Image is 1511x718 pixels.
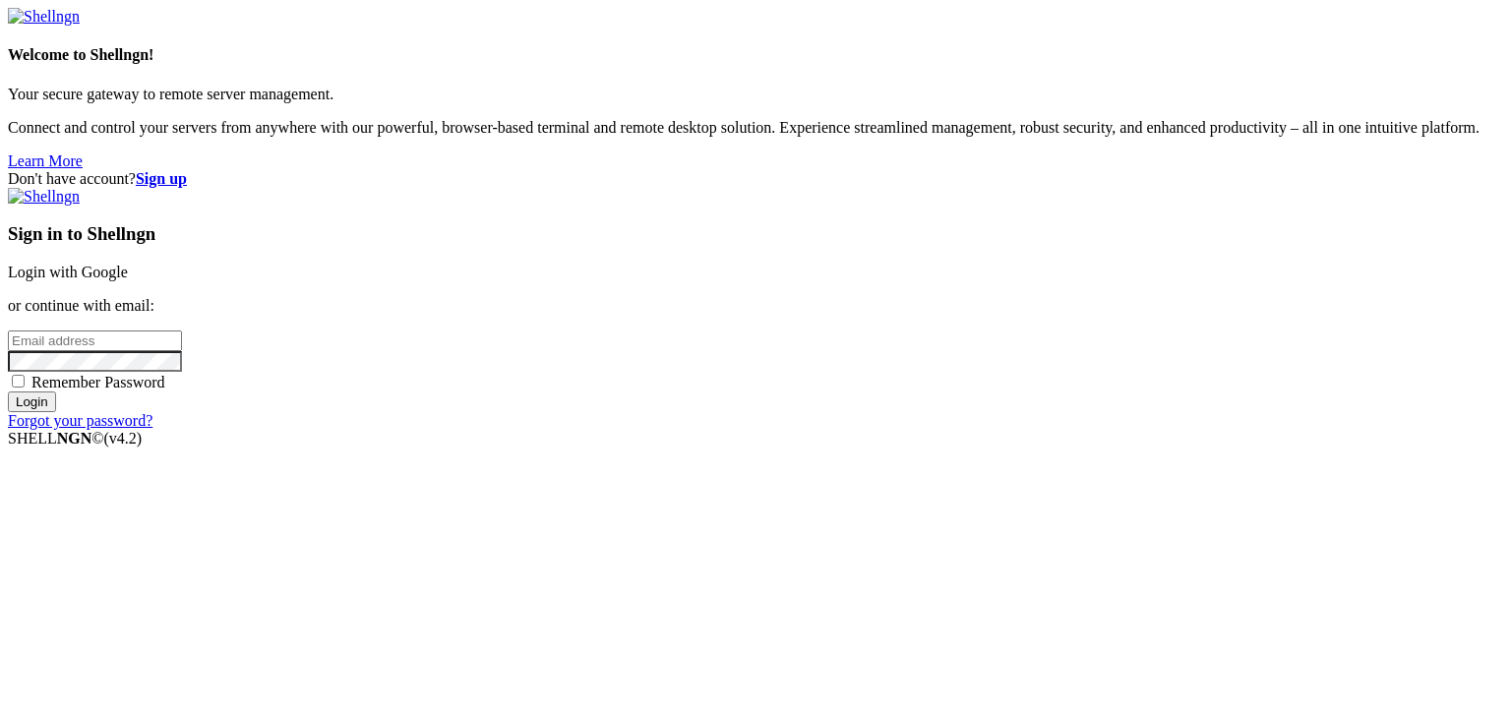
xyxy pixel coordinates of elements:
p: or continue with email: [8,297,1503,315]
input: Remember Password [12,375,25,388]
a: Forgot your password? [8,412,152,429]
div: Don't have account? [8,170,1503,188]
a: Sign up [136,170,187,187]
input: Email address [8,330,182,351]
span: 4.2.0 [104,430,143,447]
h4: Welcome to Shellngn! [8,46,1503,64]
h3: Sign in to Shellngn [8,223,1503,245]
p: Your secure gateway to remote server management. [8,86,1503,103]
img: Shellngn [8,188,80,206]
img: Shellngn [8,8,80,26]
span: Remember Password [31,374,165,390]
p: Connect and control your servers from anywhere with our powerful, browser-based terminal and remo... [8,119,1503,137]
a: Login with Google [8,264,128,280]
input: Login [8,391,56,412]
a: Learn More [8,152,83,169]
span: SHELL © [8,430,142,447]
b: NGN [57,430,92,447]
